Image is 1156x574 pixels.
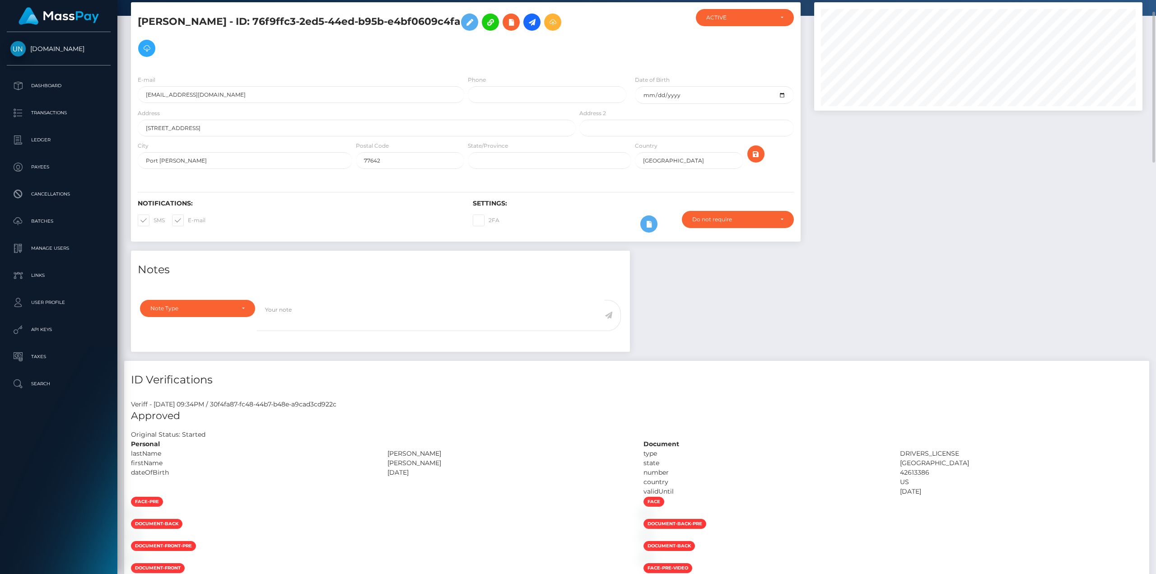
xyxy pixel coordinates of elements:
[7,318,111,341] a: API Keys
[473,215,499,226] label: 2FA
[692,216,773,223] div: Do not require
[150,305,234,312] div: Note Type
[131,497,163,507] span: face-pre
[124,458,381,468] div: firstName
[643,440,679,448] strong: Document
[131,541,196,551] span: document-front-pre
[10,242,107,255] p: Manage Users
[124,449,381,458] div: lastName
[138,76,155,84] label: E-mail
[138,215,165,226] label: SMS
[468,76,486,84] label: Phone
[643,519,706,529] span: document-back-pre
[381,458,637,468] div: [PERSON_NAME]
[643,563,692,573] span: face-pre-video
[10,41,26,56] img: Unlockt.me
[10,79,107,93] p: Dashboard
[682,211,794,228] button: Do not require
[7,75,111,97] a: Dashboard
[131,430,205,439] h7: Original Status: Started
[10,296,107,309] p: User Profile
[10,269,107,282] p: Links
[7,183,111,205] a: Cancellations
[643,541,695,551] span: document-back
[138,142,149,150] label: City
[131,519,182,529] span: document-back
[468,142,508,150] label: State/Province
[131,563,185,573] span: document-front
[473,200,794,207] h6: Settings:
[10,377,107,391] p: Search
[893,468,1150,477] div: 42613386
[10,350,107,364] p: Taxes
[7,264,111,287] a: Links
[19,7,99,25] img: MassPay Logo
[10,160,107,174] p: Payees
[643,555,651,562] img: 22aebcf4-fb59-48ce-aaaf-daef8146654a
[10,323,107,336] p: API Keys
[706,14,773,21] div: ACTIVE
[635,76,670,84] label: Date of Birth
[7,45,111,53] span: [DOMAIN_NAME]
[893,477,1150,487] div: US
[381,468,637,477] div: [DATE]
[893,449,1150,458] div: DRIVERS_LICENSE
[10,215,107,228] p: Batches
[131,510,138,518] img: 1ad8d49e-0e8b-4932-b4f9-d699b2e8035c
[131,555,138,562] img: 5198d123-c3fe-4e82-8aae-06020bffedbc
[381,449,637,458] div: [PERSON_NAME]
[7,102,111,124] a: Transactions
[635,142,657,150] label: Country
[356,142,389,150] label: Postal Code
[124,400,1149,409] div: Veriff - [DATE] 09:34PM / 30f4fa87-fc48-44b7-b48e-a9cad3cd922c
[131,532,138,540] img: e585e447-d535-4947-b0af-dc94dd4f31a1
[131,440,160,448] strong: Personal
[893,458,1150,468] div: [GEOGRAPHIC_DATA]
[7,210,111,233] a: Batches
[131,372,1142,388] h4: ID Verifications
[172,215,205,226] label: E-mail
[893,487,1150,496] div: [DATE]
[7,373,111,395] a: Search
[637,487,893,496] div: validUntil
[7,237,111,260] a: Manage Users
[10,133,107,147] p: Ledger
[7,345,111,368] a: Taxes
[643,510,651,518] img: 46a26ef3-75de-4f52-86fa-ab5624e6d85e
[643,532,651,540] img: 67f218c9-a30b-465d-bd5b-4483f0121e87
[10,106,107,120] p: Transactions
[7,156,111,178] a: Payees
[138,9,571,61] h5: [PERSON_NAME] - ID: 76f9ffc3-2ed5-44ed-b95b-e4bf0609c4fa
[124,468,381,477] div: dateOfBirth
[7,291,111,314] a: User Profile
[637,468,893,477] div: number
[140,300,255,317] button: Note Type
[637,458,893,468] div: state
[579,109,606,117] label: Address 2
[131,409,1142,423] h5: Approved
[696,9,794,26] button: ACTIVE
[523,14,541,31] a: Initiate Payout
[10,187,107,201] p: Cancellations
[138,109,160,117] label: Address
[637,449,893,458] div: type
[138,200,459,207] h6: Notifications:
[643,497,664,507] span: face
[7,129,111,151] a: Ledger
[138,262,623,278] h4: Notes
[637,477,893,487] div: country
